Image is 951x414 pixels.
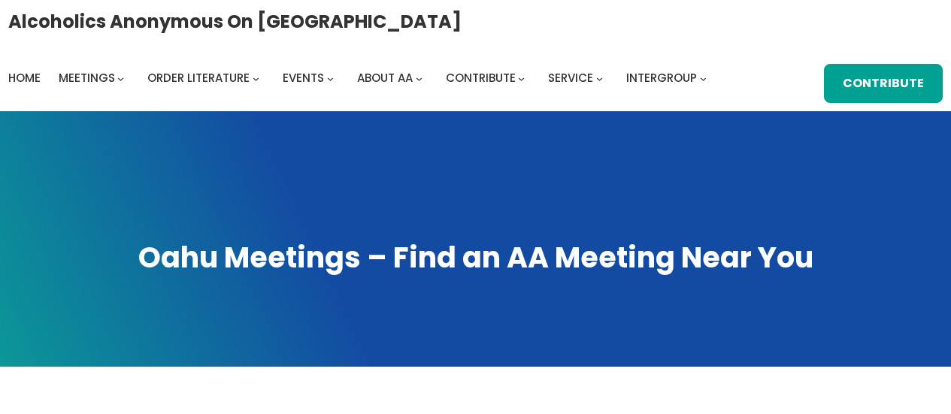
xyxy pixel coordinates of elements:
[8,5,462,38] a: Alcoholics Anonymous on [GEOGRAPHIC_DATA]
[416,74,422,81] button: About AA submenu
[8,68,41,89] a: Home
[15,238,936,277] h1: Oahu Meetings – Find an AA Meeting Near You
[357,68,413,89] a: About AA
[147,70,250,86] span: Order Literature
[626,70,697,86] span: Intergroup
[824,64,943,103] a: Contribute
[626,68,697,89] a: Intergroup
[253,74,259,81] button: Order Literature submenu
[8,68,712,89] nav: Intergroup
[59,70,115,86] span: Meetings
[700,74,707,81] button: Intergroup submenu
[117,74,124,81] button: Meetings submenu
[548,68,593,89] a: Service
[327,74,334,81] button: Events submenu
[59,68,115,89] a: Meetings
[596,74,603,81] button: Service submenu
[518,74,525,81] button: Contribute submenu
[446,70,516,86] span: Contribute
[548,70,593,86] span: Service
[357,70,413,86] span: About AA
[283,70,324,86] span: Events
[8,70,41,86] span: Home
[446,68,516,89] a: Contribute
[283,68,324,89] a: Events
